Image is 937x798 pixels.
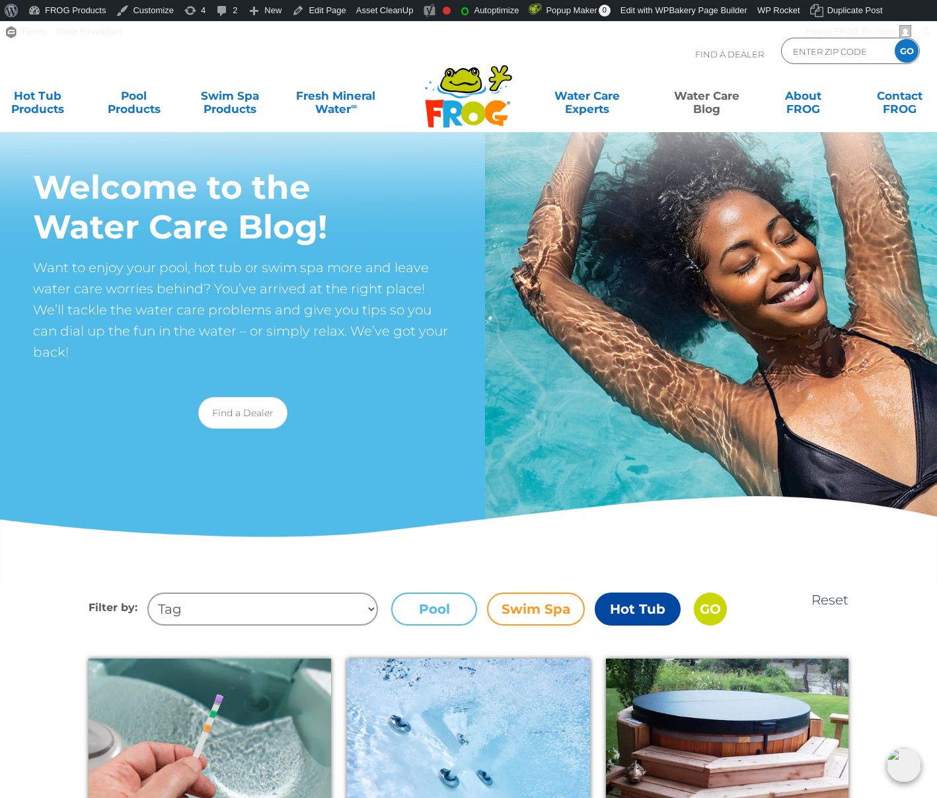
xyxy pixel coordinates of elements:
[89,593,147,626] h4: Filter by:
[418,48,519,128] img: Frog Products Logo
[595,593,681,626] label: Hot Tub
[485,67,937,537] img: FROG Blog
[895,39,918,63] input: GO
[391,593,477,626] label: Pool
[33,257,452,363] p: Want to enjoy your pool, hot tub or swim spa more and leave water care worries behind? You’ve arr...
[599,5,611,17] span: 0
[56,26,121,36] span: Slider Revolution
[694,593,727,626] input: GO
[887,748,921,782] img: openIcon
[526,83,648,109] a: Water CareExperts
[835,26,895,36] span: FROG Products
[766,83,841,109] a: AboutFROG
[669,83,744,109] a: Water CareBlog
[96,83,171,109] a: PoolProducts
[695,38,764,71] p: Find A Dealer
[289,83,383,109] a: Fresh MineralWater∞
[487,593,585,626] label: Swim Spa
[862,83,937,109] a: ContactFROG
[811,592,848,608] a: Reset
[351,101,357,111] sup: ∞
[193,83,268,109] a: Swim SpaProducts
[198,397,287,429] a: Find a Dealer
[22,21,46,42] span: Forms
[443,7,451,15] div: Focus keyphrase not set
[802,21,917,42] a: Howdy,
